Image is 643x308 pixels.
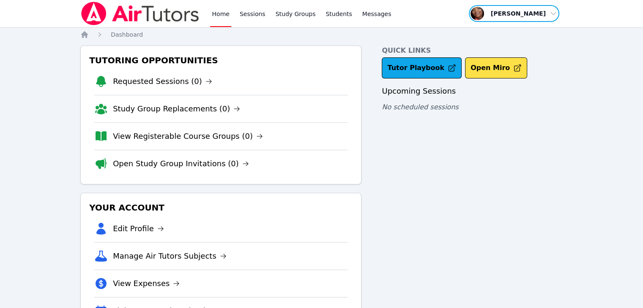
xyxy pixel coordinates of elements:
span: No scheduled sessions [382,103,458,111]
a: View Registerable Course Groups (0) [113,130,263,142]
img: Air Tutors [80,2,200,25]
nav: Breadcrumb [80,30,563,39]
a: View Expenses [113,278,180,289]
a: Dashboard [111,30,143,39]
a: Edit Profile [113,223,164,235]
h3: Tutoring Opportunities [88,53,354,68]
a: Study Group Replacements (0) [113,103,240,115]
span: Messages [362,10,391,18]
span: Dashboard [111,31,143,38]
h3: Your Account [88,200,354,215]
button: Open Miro [465,57,527,78]
a: Manage Air Tutors Subjects [113,250,227,262]
a: Requested Sessions (0) [113,76,212,87]
a: Open Study Group Invitations (0) [113,158,249,170]
a: Tutor Playbook [382,57,462,78]
h3: Upcoming Sessions [382,85,563,97]
h4: Quick Links [382,46,563,56]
